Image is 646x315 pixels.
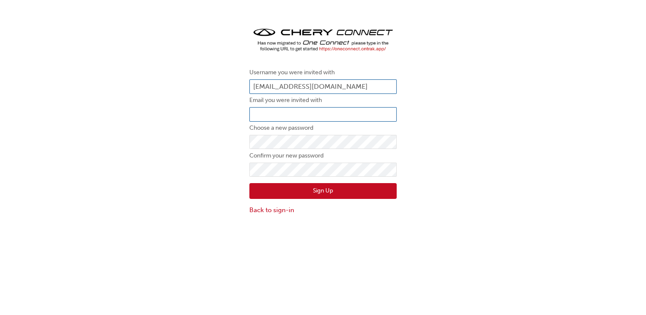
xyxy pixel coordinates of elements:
[249,95,397,105] label: Email you were invited with
[249,26,397,55] img: cheryconnect
[249,183,397,199] button: Sign Up
[249,151,397,161] label: Confirm your new password
[249,205,397,215] a: Back to sign-in
[249,123,397,133] label: Choose a new password
[249,67,397,78] label: Username you were invited with
[249,79,397,94] input: Username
